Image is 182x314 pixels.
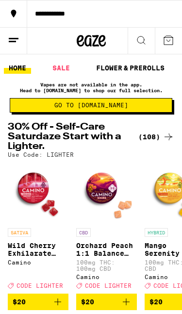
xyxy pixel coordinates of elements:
a: Open page for Orchard Peach 1:1 Balance Sours Gummies from Camino [76,163,137,294]
p: Orchard Peach 1:1 Balance [PERSON_NAME] Gummies [76,242,137,257]
a: SALE [48,62,75,74]
img: Camino - Wild Cherry Exhilarate 5:5:5 Gummies [8,163,68,223]
a: Open page for Wild Cherry Exhilarate 5:5:5 Gummies from Camino [8,163,68,294]
div: Camino [8,259,68,265]
a: (108) [138,131,174,143]
p: CBD [76,228,91,237]
h2: 30% Off - Self-Care Saturdaze Start with a Lighter. [8,122,133,151]
img: Camino - Orchard Peach 1:1 Balance Sours Gummies [76,163,137,223]
span: CODE LIGHTER [85,282,132,289]
div: Camino [76,274,137,280]
a: HOME [4,62,31,74]
span: Go to [DOMAIN_NAME] [54,102,128,108]
button: Go to [DOMAIN_NAME] [10,98,172,113]
span: $20 [81,298,94,306]
p: Wild Cherry Exhilarate 5:5:5 Gummies [8,242,68,257]
a: FLOWER & PREROLLS [91,62,169,74]
p: 100mg THC: 100mg CBD [76,259,137,272]
p: HYBRID [145,228,168,237]
button: Add to bag [8,294,68,310]
p: Use Code: LIGHTER [8,151,74,158]
button: Add to bag [76,294,137,310]
span: CODE LIGHTER [17,282,63,289]
p: Vapes are not available in the app. Head to [DOMAIN_NAME] to shop our full selection. [10,82,172,93]
span: $20 [13,298,26,306]
p: SATIVA [8,228,31,237]
span: $20 [149,298,163,306]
